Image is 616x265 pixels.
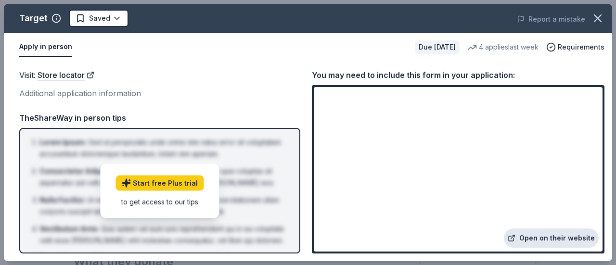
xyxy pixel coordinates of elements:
button: Apply in person [19,37,72,57]
span: Saved [89,13,110,24]
li: Quis autem vel eum iure reprehenderit qui in ea voluptate velit esse [PERSON_NAME] nihil molestia... [39,223,286,246]
span: Vestibulum Ante : [39,225,99,233]
button: Report a mistake [517,13,585,25]
span: Lorem Ipsum : [39,138,87,146]
li: Nemo enim ipsam voluptatem quia voluptas sit aspernatur aut odit aut fugit, sed quia consequuntur... [39,165,286,189]
span: Requirements [558,41,604,53]
li: Sed ut perspiciatis unde omnis iste natus error sit voluptatem accusantium doloremque laudantium,... [39,137,286,160]
div: Due [DATE] [415,40,460,54]
button: Saved [69,10,128,27]
div: You may need to include this form in your application: [312,69,604,81]
div: Target [19,11,48,26]
div: Visit : [19,69,300,81]
div: Additional application information [19,87,300,100]
div: TheShareWay in person tips [19,112,300,124]
span: Nulla Facilisi : [39,196,85,204]
li: Ut enim ad minima veniam, quis nostrum exercitationem ullam corporis suscipit laboriosam, nisi ut... [39,194,286,217]
button: Requirements [546,41,604,53]
span: Consectetur Adipiscing : [39,167,124,175]
a: Store locator [38,69,94,81]
div: 4 applies last week [467,41,539,53]
a: Start free Plus trial [115,175,204,190]
div: to get access to our tips [115,196,204,206]
a: Open on their website [504,228,599,248]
